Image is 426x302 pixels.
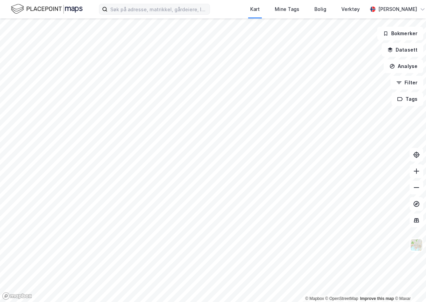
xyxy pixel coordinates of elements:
[250,5,260,13] div: Kart
[108,4,210,14] input: Søk på adresse, matrikkel, gårdeiere, leietakere eller personer
[392,269,426,302] div: Kontrollprogram for chat
[11,3,83,15] img: logo.f888ab2527a4732fd821a326f86c7f29.svg
[314,5,326,13] div: Bolig
[341,5,360,13] div: Verktøy
[275,5,299,13] div: Mine Tags
[392,269,426,302] iframe: Chat Widget
[378,5,417,13] div: [PERSON_NAME]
